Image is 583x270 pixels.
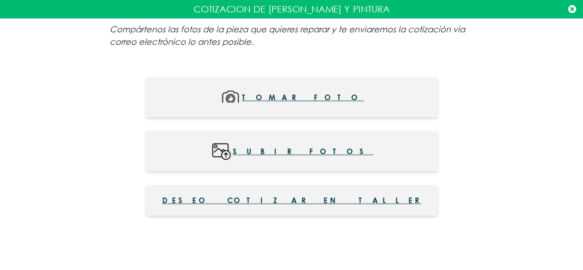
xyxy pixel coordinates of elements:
[219,87,242,108] img: mMoqUg+Y6aUS6LnDlxD7Bo0MZxWs6HFM5cnHM4Qtg4Rn
[7,2,576,16] p: COTIZACION DE [PERSON_NAME] Y PINTURA
[242,87,364,108] span: Tomar foto
[110,23,474,48] p: Compártenos las fotos de la pieza que quieres reparar y te enviaremos la cotización vía correo el...
[146,77,437,117] button: Tomar foto
[146,131,437,171] button: Subir fotos
[210,141,233,162] img: wWc3mI9nliSrAAAAABJRU5ErkJggg==
[233,141,373,162] span: Subir fotos
[146,185,437,216] button: Deseo cotizar en taller
[162,195,421,206] span: Deseo cotizar en taller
